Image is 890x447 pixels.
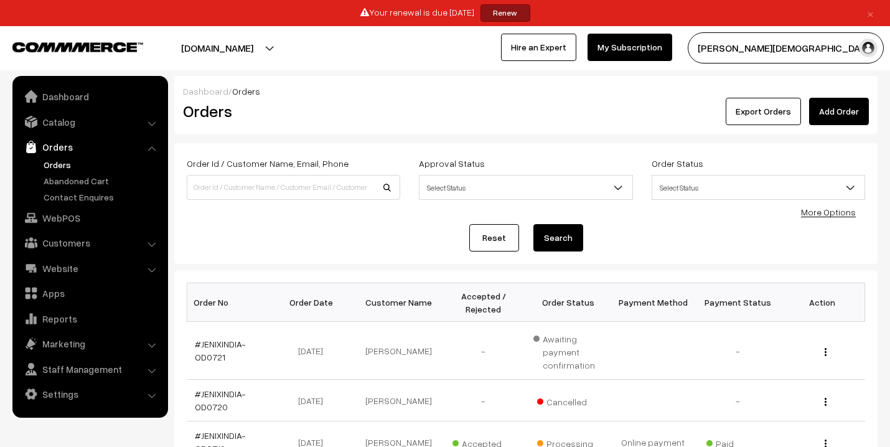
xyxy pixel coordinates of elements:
a: More Options [801,207,856,217]
img: user [859,39,878,57]
td: - [441,380,526,421]
a: Reports [16,308,164,330]
button: Search [533,224,583,252]
img: Menu [825,398,827,406]
div: Your renewal is due [DATE] [4,4,886,22]
td: [PERSON_NAME] [357,322,441,380]
td: [DATE] [272,322,357,380]
div: / [183,85,869,98]
th: Accepted / Rejected [441,283,526,322]
a: WebPOS [16,207,164,229]
a: Abandoned Cart [40,174,164,187]
a: Orders [16,136,164,158]
button: [PERSON_NAME][DEMOGRAPHIC_DATA] [688,32,884,64]
span: Select Status [652,177,864,199]
th: Payment Method [611,283,695,322]
td: [PERSON_NAME] [357,380,441,421]
a: Dashboard [16,85,164,108]
td: - [441,322,526,380]
a: Orders [40,158,164,171]
button: [DOMAIN_NAME] [138,32,297,64]
td: - [695,322,780,380]
span: Select Status [419,175,632,200]
td: [DATE] [272,380,357,421]
th: Payment Status [695,283,780,322]
a: Staff Management [16,358,164,380]
th: Action [780,283,864,322]
th: Order Date [272,283,357,322]
a: #JENIXINDIA-OD0721 [195,339,246,362]
span: Awaiting payment confirmation [533,329,603,372]
span: Orders [232,86,260,96]
label: Approval Status [419,157,485,170]
a: Add Order [809,98,869,125]
a: Contact Enquires [40,191,164,204]
a: Marketing [16,332,164,355]
img: Menu [825,348,827,356]
label: Order Id / Customer Name, Email, Phone [187,157,349,170]
th: Order No [187,283,272,322]
h2: Orders [183,101,399,121]
a: × [862,6,879,21]
a: COMMMERCE [12,39,121,54]
button: Export Orders [726,98,801,125]
input: Order Id / Customer Name / Customer Email / Customer Phone [187,175,400,200]
a: Settings [16,383,164,405]
a: Renew [480,4,530,22]
a: Reset [469,224,519,252]
a: Hire an Expert [501,34,576,61]
th: Customer Name [357,283,441,322]
img: COMMMERCE [12,42,143,52]
a: My Subscription [588,34,672,61]
label: Order Status [652,157,703,170]
td: - [695,380,780,421]
th: Order Status [526,283,611,322]
a: Dashboard [183,86,228,96]
span: Select Status [652,175,865,200]
span: Cancelled [537,392,599,408]
a: #JENIXINDIA-OD0720 [195,388,246,412]
span: Select Status [419,177,632,199]
a: Catalog [16,111,164,133]
a: Apps [16,282,164,304]
a: Website [16,257,164,280]
a: Customers [16,232,164,254]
